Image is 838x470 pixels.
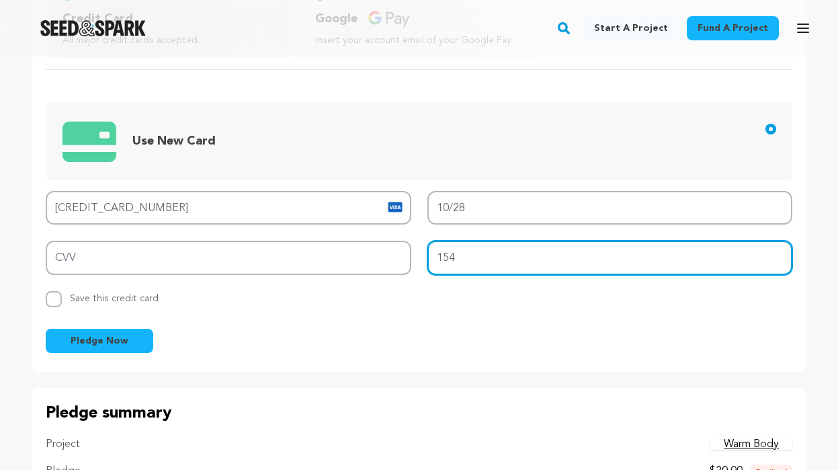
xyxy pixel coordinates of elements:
img: Seed&Spark Logo Dark Mode [40,20,146,36]
p: Project [46,436,80,453]
button: Pledge Now [46,329,153,353]
input: Zip code [427,241,793,275]
a: Fund a project [687,16,779,40]
input: Card number [46,191,411,225]
input: MM/YY [427,191,793,225]
a: Start a project [583,16,679,40]
a: Warm Body [710,439,792,450]
img: credit card icons [62,114,116,169]
img: card icon [387,199,403,215]
a: Seed&Spark Homepage [40,20,146,36]
input: CVV [46,241,411,275]
span: Use New Card [132,135,216,147]
span: Save this credit card [70,288,159,303]
span: Pledge Now [71,334,128,348]
p: Pledge summary [46,401,792,426]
